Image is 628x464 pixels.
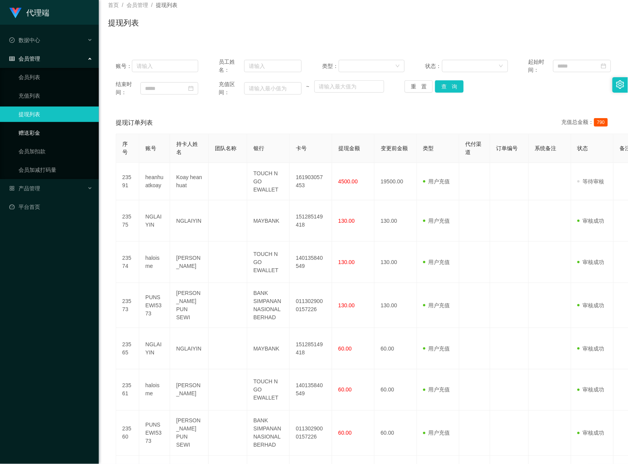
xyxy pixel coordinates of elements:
span: 审核成功 [577,259,604,265]
td: BANK SIMPANAN NASIONAL BERHAD [247,411,290,456]
td: 140135840549 [290,242,332,283]
span: 审核成功 [577,218,604,224]
td: NGLAIYIN [139,200,170,242]
a: 赠送彩金 [19,125,93,141]
input: 请输入最小值为 [244,82,301,95]
td: BANK SIMPANAN NASIONAL BERHAD [247,283,290,328]
span: 60.00 [338,387,352,393]
span: 审核成功 [577,387,604,393]
i: 图标: check-circle-o [9,37,15,43]
i: 图标: setting [616,80,625,89]
td: 60.00 [375,369,417,411]
td: heanhuatkoay [139,163,170,200]
td: 60.00 [375,411,417,456]
img: logo.9652507e.png [9,8,22,19]
td: [PERSON_NAME] [170,369,209,411]
td: 0113029000157226 [290,411,332,456]
span: 数据中心 [9,37,40,43]
span: 持卡人姓名 [176,141,198,155]
span: / [122,2,123,8]
td: 161903057453 [290,163,332,200]
td: 23591 [116,163,139,200]
span: 130.00 [338,259,355,265]
span: 状态 [577,145,588,151]
input: 请输入 [244,60,301,72]
span: 审核成功 [577,302,604,308]
span: 银行 [253,145,264,151]
span: 用户充值 [423,178,450,185]
span: 用户充值 [423,345,450,352]
td: 60.00 [375,328,417,369]
td: 23560 [116,411,139,456]
span: 结束时间： [116,80,140,97]
td: [PERSON_NAME] PUN SEWI [170,283,209,328]
button: 重 置 [405,80,433,93]
td: 151285149418 [290,328,332,369]
i: 图标: appstore-o [9,186,15,191]
a: 图标: dashboard平台首页 [9,199,93,215]
td: TOUCH N GO EWALLET [247,163,290,200]
span: 790 [594,118,608,127]
i: 图标: calendar [601,63,606,69]
span: 员工姓名： [219,58,245,74]
span: / [151,2,153,8]
span: 卡号 [296,145,307,151]
td: NGLAIYIN [170,328,209,369]
span: 130.00 [338,302,355,308]
span: 提现金额 [338,145,360,151]
span: 账号： [116,62,132,70]
span: 团队名称 [215,145,236,151]
td: 23565 [116,328,139,369]
td: [PERSON_NAME] [170,242,209,283]
td: 130.00 [375,200,417,242]
td: 0113029000157226 [290,283,332,328]
a: 会员加扣款 [19,144,93,159]
input: 请输入 [132,60,198,72]
i: 图标: table [9,56,15,61]
span: 等待审核 [577,178,604,185]
span: 审核成功 [577,345,604,352]
td: 19500.00 [375,163,417,200]
a: 会员加减打码量 [19,162,93,178]
td: 23561 [116,369,139,411]
a: 代理端 [9,9,49,15]
span: 账号 [145,145,156,151]
td: TOUCH N GO EWALLET [247,369,290,411]
td: 23575 [116,200,139,242]
i: 图标: calendar [188,86,194,91]
span: 60.00 [338,345,352,352]
span: 60.00 [338,430,352,436]
td: haloisme [139,369,170,411]
td: 140135840549 [290,369,332,411]
span: 起始时间： [528,58,553,74]
span: 订单编号 [496,145,518,151]
span: 提现订单列表 [116,118,153,127]
span: 提现列表 [156,2,177,8]
span: 用户充值 [423,259,450,265]
td: Koay hean huat [170,163,209,200]
a: 会员列表 [19,69,93,85]
span: 审核成功 [577,430,604,436]
td: MAYBANK [247,200,290,242]
td: haloisme [139,242,170,283]
span: 会员管理 [9,56,40,62]
td: 23573 [116,283,139,328]
td: 151285149418 [290,200,332,242]
button: 查 询 [435,80,463,93]
td: MAYBANK [247,328,290,369]
td: NGLAIYIN [139,328,170,369]
span: 充值区间： [219,80,245,97]
td: PUNSEWI5373 [139,411,170,456]
span: 130.00 [338,218,355,224]
span: ~ [302,83,314,91]
td: TOUCH N GO EWALLET [247,242,290,283]
h1: 提现列表 [108,17,139,29]
input: 请输入最大值为 [314,80,384,93]
span: 用户充值 [423,387,450,393]
a: 提现列表 [19,107,93,122]
span: 用户充值 [423,430,450,436]
a: 充值列表 [19,88,93,103]
td: 23574 [116,242,139,283]
span: 产品管理 [9,185,40,191]
td: NGLAIYIN [170,200,209,242]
